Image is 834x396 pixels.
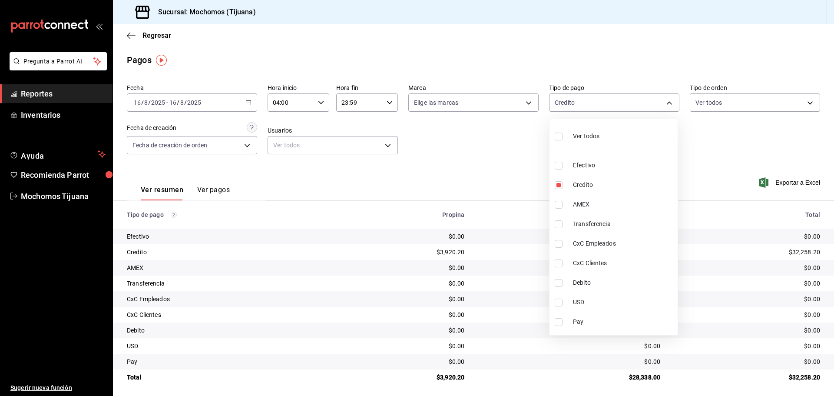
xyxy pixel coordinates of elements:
[573,259,674,268] span: CxC Clientes
[573,239,674,248] span: CxC Empleados
[573,132,599,141] span: Ver todos
[156,55,167,66] img: Tooltip marker
[573,220,674,229] span: Transferencia
[573,180,674,190] span: Credito
[573,298,674,307] span: USD
[573,278,674,287] span: Debito
[573,161,674,170] span: Efectivo
[573,317,674,326] span: Pay
[573,200,674,209] span: AMEX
